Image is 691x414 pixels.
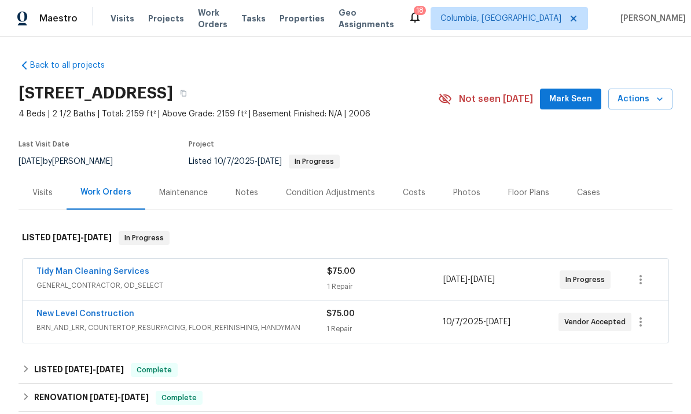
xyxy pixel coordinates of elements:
[90,393,117,401] span: [DATE]
[198,7,227,30] span: Work Orders
[453,187,480,199] div: Photos
[443,276,468,284] span: [DATE]
[39,13,78,24] span: Maestro
[22,231,112,245] h6: LISTED
[189,157,340,166] span: Listed
[236,187,258,199] div: Notes
[19,157,43,166] span: [DATE]
[618,92,663,107] span: Actions
[53,233,112,241] span: -
[65,365,93,373] span: [DATE]
[19,384,672,412] div: RENOVATION [DATE]-[DATE]Complete
[36,310,134,318] a: New Level Construction
[326,323,442,335] div: 1 Repair
[443,318,483,326] span: 10/7/2025
[159,187,208,199] div: Maintenance
[280,13,325,24] span: Properties
[440,13,561,24] span: Columbia, [GEOGRAPHIC_DATA]
[36,280,327,291] span: GENERAL_CONTRACTOR, OD_SELECT
[486,318,510,326] span: [DATE]
[19,108,438,120] span: 4 Beds | 2 1/2 Baths | Total: 2159 ft² | Above Grade: 2159 ft² | Basement Finished: N/A | 2006
[96,365,124,373] span: [DATE]
[443,274,495,285] span: -
[80,186,131,198] div: Work Orders
[540,89,601,110] button: Mark Seen
[34,391,149,405] h6: RENOVATION
[90,393,149,401] span: -
[290,158,339,165] span: In Progress
[19,155,127,168] div: by [PERSON_NAME]
[121,393,149,401] span: [DATE]
[19,87,173,99] h2: [STREET_ADDRESS]
[19,356,672,384] div: LISTED [DATE]-[DATE]Complete
[327,268,355,276] span: $75.00
[326,310,355,318] span: $75.00
[565,274,609,285] span: In Progress
[616,13,686,24] span: [PERSON_NAME]
[327,281,443,292] div: 1 Repair
[132,364,177,376] span: Complete
[564,316,630,328] span: Vendor Accepted
[577,187,600,199] div: Cases
[508,187,549,199] div: Floor Plans
[286,187,375,199] div: Condition Adjustments
[443,316,510,328] span: -
[403,187,425,199] div: Costs
[241,14,266,23] span: Tasks
[608,89,672,110] button: Actions
[53,233,80,241] span: [DATE]
[19,141,69,148] span: Last Visit Date
[19,60,130,71] a: Back to all projects
[36,322,326,334] span: BRN_AND_LRR, COUNTERTOP_RESURFACING, FLOOR_REFINISHING, HANDYMAN
[214,157,282,166] span: -
[173,83,194,104] button: Copy Address
[120,232,168,244] span: In Progress
[157,392,201,404] span: Complete
[471,276,495,284] span: [DATE]
[549,92,592,107] span: Mark Seen
[258,157,282,166] span: [DATE]
[32,187,53,199] div: Visits
[84,233,112,241] span: [DATE]
[189,141,214,148] span: Project
[459,93,533,105] span: Not seen [DATE]
[339,7,394,30] span: Geo Assignments
[416,5,424,16] div: 18
[36,268,149,276] a: Tidy Man Cleaning Services
[19,219,672,257] div: LISTED [DATE]-[DATE]In Progress
[34,363,124,377] h6: LISTED
[214,157,255,166] span: 10/7/2025
[148,13,184,24] span: Projects
[111,13,134,24] span: Visits
[65,365,124,373] span: -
